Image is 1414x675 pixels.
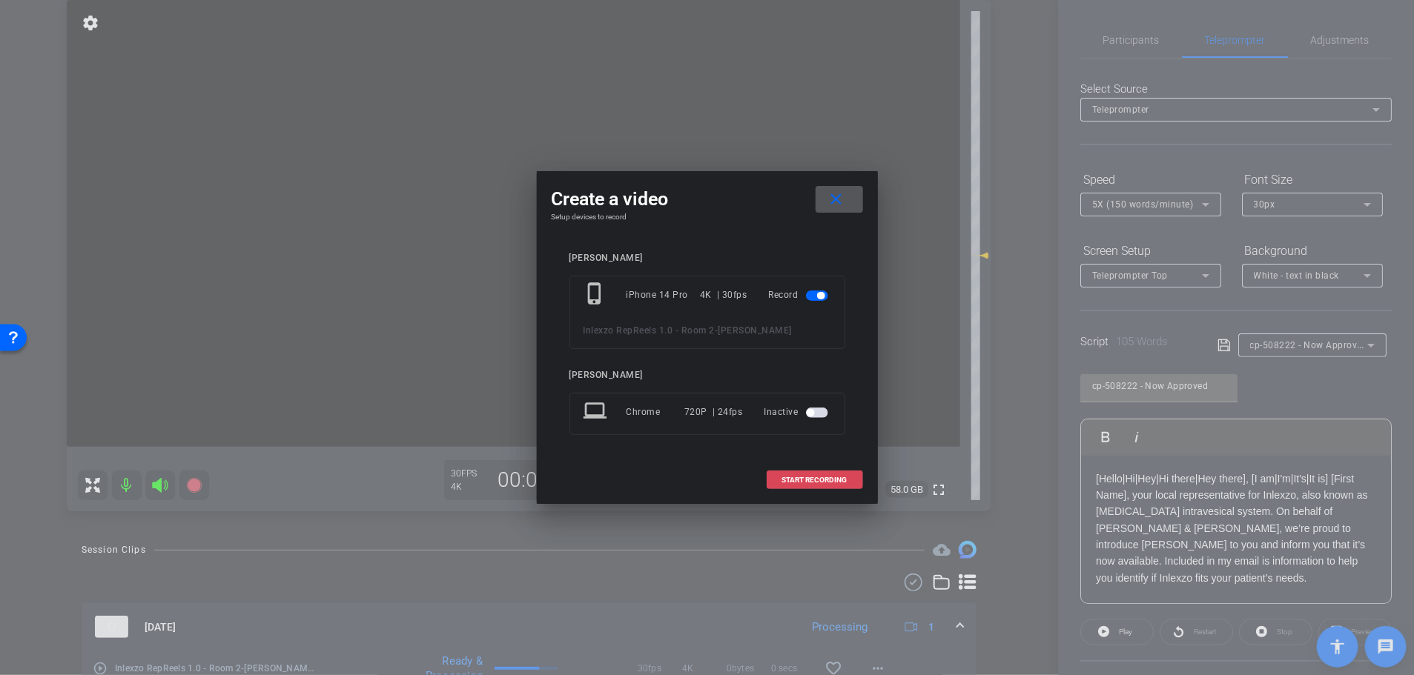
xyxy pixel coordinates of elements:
span: [PERSON_NAME] [718,325,793,336]
div: [PERSON_NAME] [569,370,845,381]
span: START RECORDING [782,476,848,484]
div: Record [769,282,831,308]
div: 720P | 24fps [684,399,743,425]
div: Inactive [764,399,831,425]
mat-icon: phone_iphone [584,282,610,308]
mat-icon: laptop [584,399,610,425]
span: - [715,325,718,336]
div: Create a video [552,186,863,213]
span: Inlexzo RepReels 1.0 - Room 2 [584,325,716,336]
div: 4K | 30fps [700,282,747,308]
div: iPhone 14 Pro [627,282,701,308]
div: [PERSON_NAME] [569,253,845,264]
h4: Setup devices to record [552,213,863,222]
button: START RECORDING [767,470,863,489]
div: Chrome [627,399,685,425]
mat-icon: close [827,190,845,209]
